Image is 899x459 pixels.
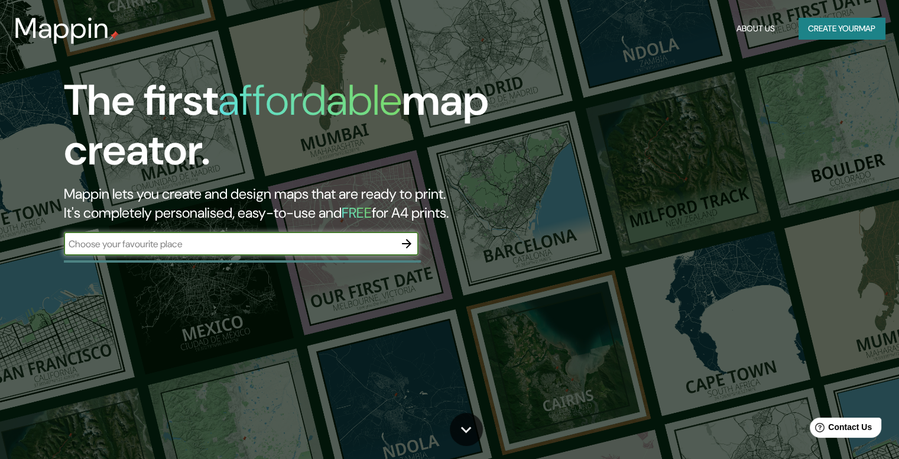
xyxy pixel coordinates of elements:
[799,18,885,40] button: Create yourmap
[109,31,119,40] img: mappin-pin
[64,76,514,185] h1: The first map creator.
[14,12,109,45] h3: Mappin
[64,237,395,251] input: Choose your favourite place
[218,73,402,128] h1: affordable
[342,203,372,222] h5: FREE
[794,413,886,446] iframe: Help widget launcher
[64,185,514,222] h2: Mappin lets you create and design maps that are ready to print. It's completely personalised, eas...
[732,18,780,40] button: About Us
